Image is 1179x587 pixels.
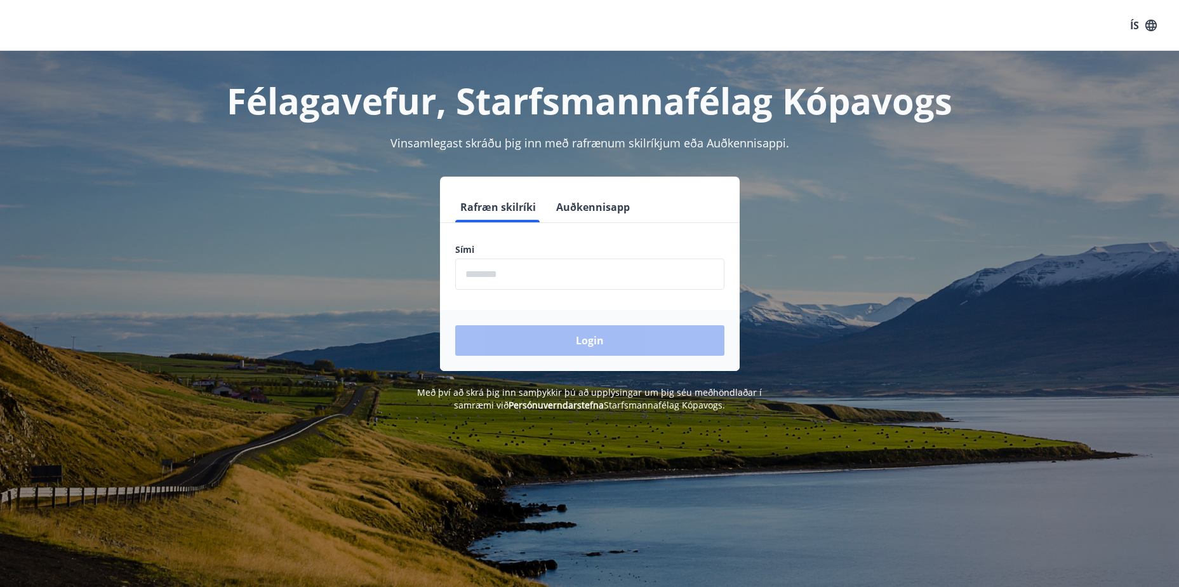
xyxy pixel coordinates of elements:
span: Með því að skrá þig inn samþykkir þú að upplýsingar um þig séu meðhöndlaðar í samræmi við Starfsm... [417,386,762,411]
span: Vinsamlegast skráðu þig inn með rafrænum skilríkjum eða Auðkennisappi. [390,135,789,151]
button: Rafræn skilríki [455,192,541,222]
h1: Félagavefur, Starfsmannafélag Kópavogs [148,76,1032,125]
button: ÍS [1123,14,1164,37]
a: Persónuverndarstefna [509,399,604,411]
button: Auðkennisapp [551,192,635,222]
label: Sími [455,243,724,256]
